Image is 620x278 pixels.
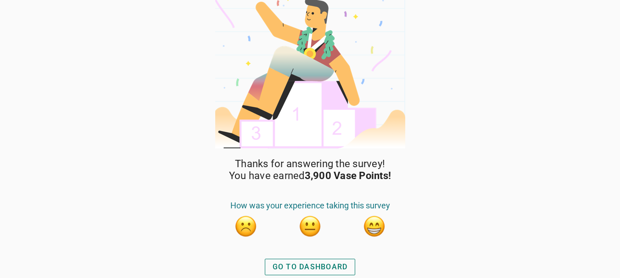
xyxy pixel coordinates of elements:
span: You have earned [229,170,391,182]
button: GO TO DASHBOARD [265,259,356,275]
div: How was your experience taking this survey [214,201,407,215]
span: Thanks for answering the survey! [235,158,385,170]
strong: 3,900 Vase Points! [305,170,391,181]
div: GO TO DASHBOARD [273,262,348,273]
